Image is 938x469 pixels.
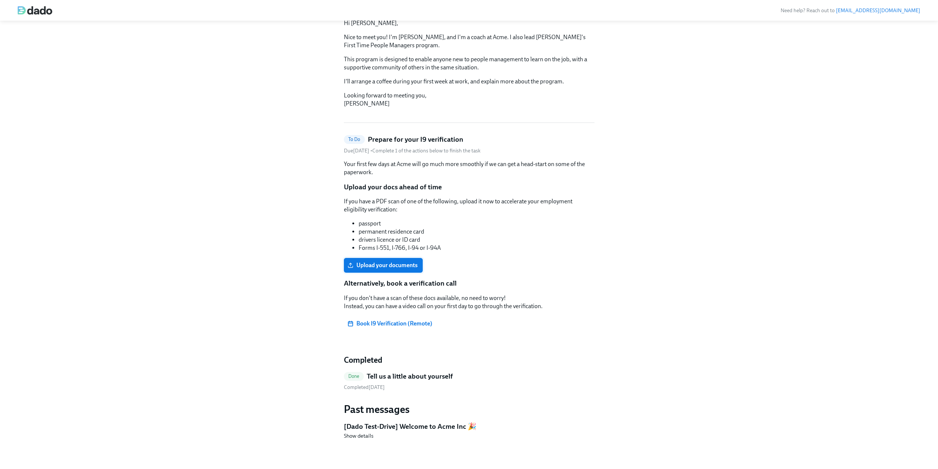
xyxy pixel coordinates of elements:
li: drivers licence or ID card [359,236,594,244]
p: I'll arrange a coffee during your first week at work, and explain more about the program. [344,77,594,86]
label: Upload your documents [344,258,423,273]
span: Friday, September 19th 2025, 9:28 am [344,384,385,390]
h4: Completed [344,355,594,366]
p: Hi [PERSON_NAME], [344,19,594,27]
p: This program is designed to enable anyone new to people management to learn on the job, with a su... [344,55,594,72]
span: Upload your documents [349,262,418,269]
h5: Tell us a little about yourself [367,372,453,381]
p: Looking forward to meeting you, [PERSON_NAME] [344,92,594,108]
p: If you have a PDF scan of one of the following, upload it now to accelerate your employment eligi... [344,197,594,214]
p: Nice to meet you! I'm [PERSON_NAME], and I'm a coach at Acme. I also lead [PERSON_NAME]'s First T... [344,33,594,49]
img: dado [18,6,52,15]
h3: Past messages [344,403,594,416]
p: Alternatively, book a verification call [344,279,594,288]
span: Need help? Reach out to [781,7,920,14]
h5: [Dado Test-Drive] Welcome to Acme Inc 🎉 [344,422,594,431]
span: Saturday, September 20th 2025, 2:10 am [344,148,370,154]
span: Done [344,373,364,379]
a: [EMAIL_ADDRESS][DOMAIN_NAME] [836,7,920,14]
li: permanent residence card [359,228,594,236]
li: Forms I-551, I-766, I-94 or I-94A [359,244,594,252]
div: • Complete 1 of the actions below to finish the task [344,147,481,154]
p: If you don't have a scan of these docs available, no need to worry! Instead, you can have a video... [344,294,594,310]
p: Upload your docs ahead of time [344,182,594,192]
li: passport [359,220,594,228]
span: To Do [344,137,365,142]
span: Book I9 Verification (Remote) [349,320,432,327]
a: Book I9 Verification (Remote) [344,316,437,331]
h5: Prepare for your I9 verification [368,135,463,144]
button: Show details [344,432,373,439]
a: To DoPrepare for your I9 verificationDue[DATE] •Complete 1 of the actions below to finish the task [344,135,594,154]
p: Your first few days at Acme will go much more smoothly if we can get a head-start on some of the ... [344,160,594,176]
a: DoneTell us a little about yourself Completed[DATE] [344,372,594,391]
